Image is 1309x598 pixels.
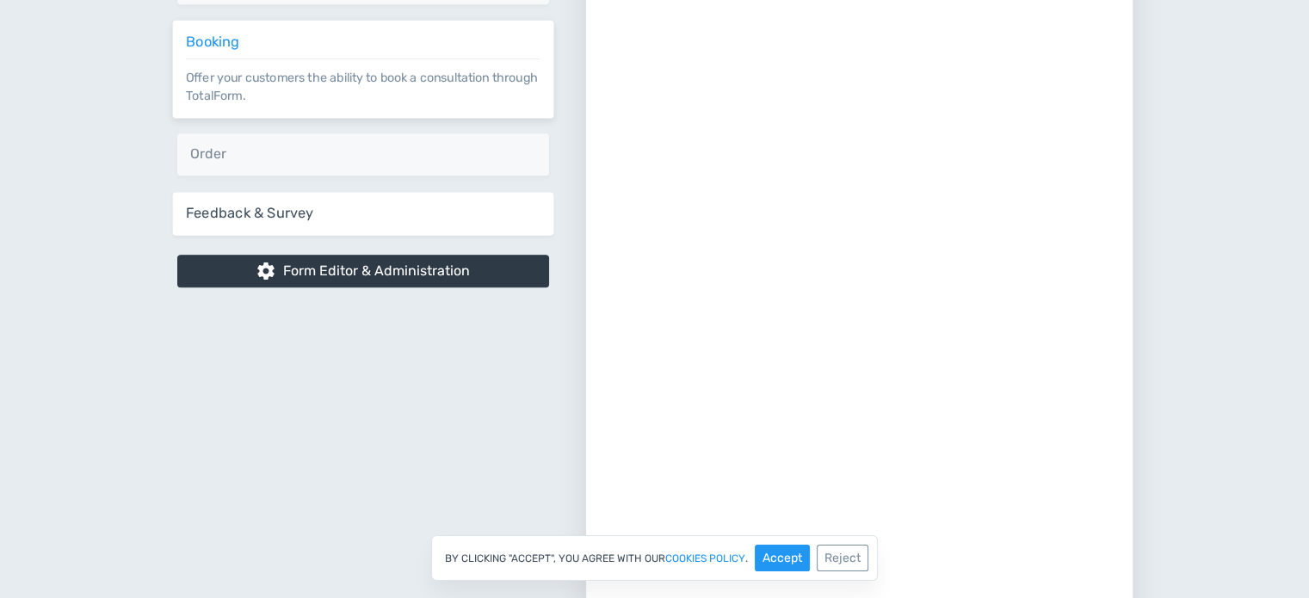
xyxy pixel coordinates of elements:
[755,545,810,571] button: Accept
[817,545,868,571] button: Reject
[190,162,536,163] p: Start selling your products and receiving orders quickly.
[190,146,536,162] h6: Order
[665,553,745,564] a: cookies policy
[185,34,540,49] h6: Booking
[431,535,878,581] div: By clicking "Accept", you agree with our .
[185,221,540,222] p: Get better insights into your audience via feedback and surveys.
[185,206,540,221] h6: Feedback & Survey
[256,261,276,281] span: settings
[185,58,540,104] p: Offer your customers the ability to book a consultation through TotalForm.
[177,255,549,287] a: settingsForm Editor & Administration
